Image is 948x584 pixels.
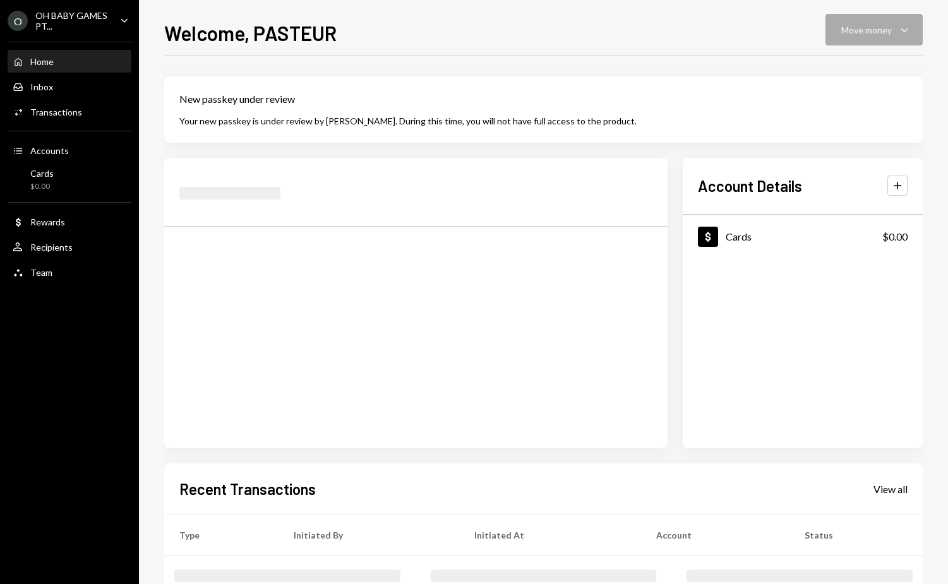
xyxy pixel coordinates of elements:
h2: Recent Transactions [179,479,316,499]
th: Type [164,515,279,555]
th: Initiated At [459,515,641,555]
div: View all [873,483,908,496]
div: Recipients [30,242,73,253]
div: Accounts [30,145,69,156]
a: Inbox [8,75,131,98]
h1: Welcome, PASTEUR [164,20,337,45]
div: Rewards [30,217,65,227]
div: $0.00 [882,229,908,244]
a: Rewards [8,210,131,233]
a: Cards$0.00 [8,164,131,194]
a: View all [873,482,908,496]
div: Inbox [30,81,53,92]
div: Cards [30,168,54,179]
a: Cards$0.00 [683,215,923,258]
div: $0.00 [30,181,54,192]
div: Home [30,56,54,67]
div: Your new passkey is under review by [PERSON_NAME]. During this time, you will not have full acces... [179,114,908,128]
div: New passkey under review [179,92,908,107]
div: Transactions [30,107,82,117]
a: Recipients [8,235,131,258]
div: Team [30,267,52,278]
h2: Account Details [698,176,802,196]
th: Status [789,515,923,555]
div: Cards [726,230,752,242]
div: OH BABY GAMES PT... [35,10,110,32]
a: Accounts [8,139,131,162]
th: Account [641,515,790,555]
th: Initiated By [279,515,459,555]
div: O [8,11,28,31]
a: Transactions [8,100,131,123]
a: Team [8,261,131,283]
a: Home [8,50,131,73]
